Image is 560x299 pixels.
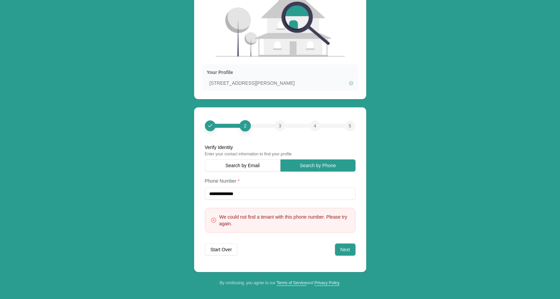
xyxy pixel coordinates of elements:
[205,144,356,151] div: Verify Identity
[219,214,350,227] h3: We could not find a tenant with this phone number. Please try again.
[281,159,356,172] button: search by phone
[314,281,339,285] a: Privacy Policy
[335,244,356,256] button: Next
[244,122,246,129] span: 2
[314,122,316,129] span: 4
[349,122,351,129] span: 5
[207,69,353,76] h3: Your Profile
[194,280,366,286] div: By continuing, you agree to our and .
[205,151,356,157] div: Enter your contact information to find your profile
[210,80,346,86] span: [STREET_ADDRESS][PERSON_NAME]
[205,178,240,184] label: Phone Number
[205,159,281,172] button: search by email
[279,122,282,129] span: 3
[276,281,306,285] a: Terms of Service
[205,159,356,172] div: Search type
[205,244,238,256] button: Start Over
